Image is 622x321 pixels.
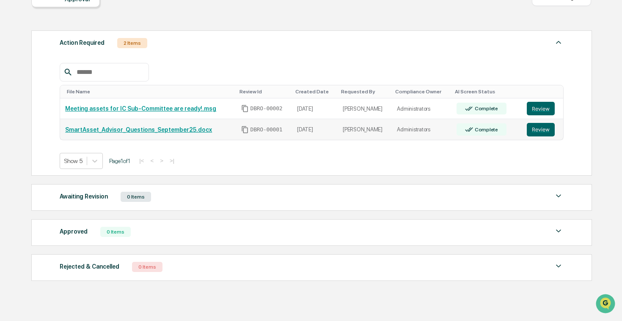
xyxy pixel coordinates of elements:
td: [DATE] [292,98,338,120]
div: Toggle SortBy [528,89,560,95]
button: |< [137,157,146,164]
a: 🗄️Attestations [58,169,108,185]
div: 0 Items [100,227,131,237]
img: 1746055101610-c473b297-6a78-478c-a979-82029cc54cd1 [8,65,24,80]
span: Page 1 of 1 [109,158,130,164]
td: Administrators [392,119,451,140]
button: >| [167,157,177,164]
span: [PERSON_NAME] [26,115,69,122]
div: Past conversations [8,94,57,101]
div: Toggle SortBy [67,89,232,95]
div: 2 Items [117,38,147,48]
button: Start new chat [144,67,154,77]
span: Attestations [70,173,105,181]
span: [DATE] [75,115,92,122]
div: 0 Items [132,262,162,272]
img: caret [553,261,564,271]
a: Review [527,123,558,136]
div: Awaiting Revision [60,191,108,202]
iframe: Open customer support [595,293,618,316]
p: How can we help? [8,18,154,31]
span: Data Lookup [17,189,53,197]
a: SmartAsset_Advisor_Questions_September25.docx [65,126,212,133]
div: Action Required [60,37,105,48]
div: Rejected & Cancelled [60,261,119,272]
span: • [70,115,73,122]
img: 1751574470498-79e402a7-3db9-40a0-906f-966fe37d0ed6 [18,65,33,80]
div: 0 Items [121,192,151,202]
a: 🖐️Preclearance [5,169,58,185]
a: 🔎Data Lookup [5,185,57,201]
div: We're available if you need us! [38,73,116,80]
div: 🗄️ [61,174,68,180]
div: Complete [473,106,498,112]
span: Preclearance [17,173,55,181]
img: Cece Ferraez [8,107,22,120]
span: • [70,138,73,144]
span: Copy Id [241,105,249,112]
a: Powered byPylon [60,209,102,216]
a: Meeting assets for IC Sub-Committee are ready!.msg [65,105,216,112]
div: Complete [473,127,498,133]
div: Toggle SortBy [295,89,334,95]
a: Review [527,102,558,115]
span: [DATE] [75,138,92,144]
span: Copy Id [241,126,249,133]
div: Toggle SortBy [239,89,289,95]
td: [PERSON_NAME] [338,119,392,140]
div: Toggle SortBy [341,89,388,95]
button: See all [131,92,154,102]
td: [DATE] [292,119,338,140]
img: caret [553,37,564,47]
button: Review [527,123,555,136]
span: Pylon [84,209,102,216]
button: Review [527,102,555,115]
span: DBRO-00001 [250,126,283,133]
button: < [148,157,156,164]
img: caret [553,226,564,236]
span: [PERSON_NAME] [26,138,69,144]
td: [PERSON_NAME] [338,98,392,120]
div: Toggle SortBy [455,89,518,95]
td: Administrators [392,98,451,120]
div: Approved [60,226,88,237]
img: caret [553,191,564,201]
div: 🖐️ [8,174,15,180]
button: > [157,157,166,164]
span: DBRO-00002 [250,105,283,112]
div: Start new chat [38,65,139,73]
div: 🔎 [8,190,15,196]
img: Cece Ferraez [8,130,22,143]
div: Toggle SortBy [395,89,448,95]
